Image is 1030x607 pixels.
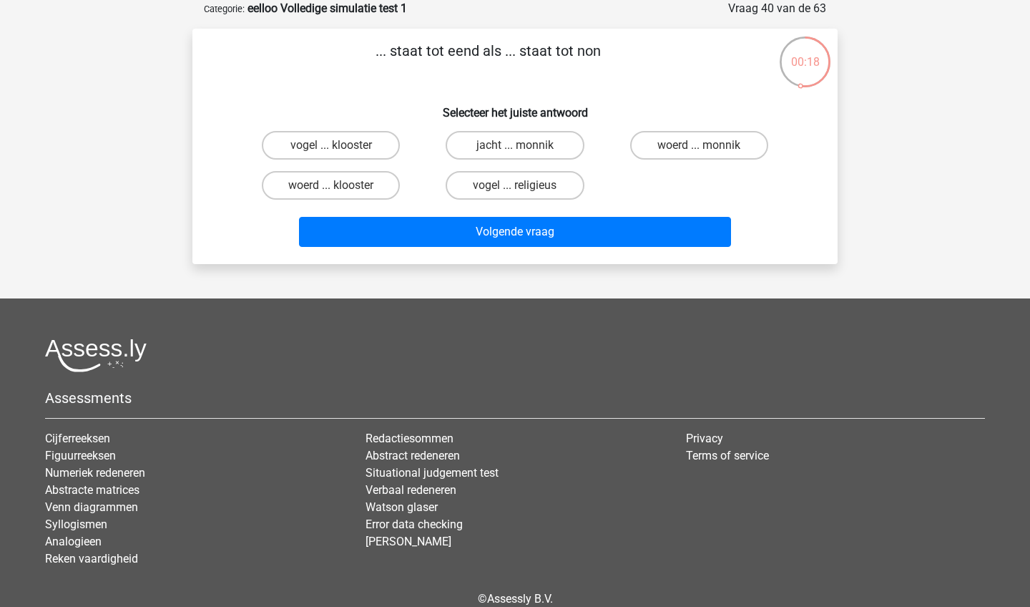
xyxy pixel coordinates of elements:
[247,1,407,15] strong: eelloo Volledige simulatie test 1
[299,217,732,247] button: Volgende vraag
[45,466,145,480] a: Numeriek redeneren
[45,500,138,514] a: Venn diagrammen
[366,466,499,480] a: Situational judgement test
[686,449,769,462] a: Terms of service
[262,131,400,160] label: vogel ... klooster
[446,131,584,160] label: jacht ... monnik
[366,449,460,462] a: Abstract redeneren
[366,518,463,531] a: Error data checking
[778,35,832,71] div: 00:18
[45,389,985,407] h5: Assessments
[45,449,116,462] a: Figuurreeksen
[215,94,815,120] h6: Selecteer het juiste antwoord
[366,535,451,548] a: [PERSON_NAME]
[446,171,584,200] label: vogel ... religieus
[45,518,107,531] a: Syllogismen
[262,171,400,200] label: woerd ... klooster
[366,432,453,445] a: Redactiesommen
[204,4,245,14] small: Categorie:
[45,483,139,497] a: Abstracte matrices
[487,592,553,606] a: Assessly B.V.
[630,131,768,160] label: woerd ... monnik
[686,432,723,445] a: Privacy
[45,432,110,445] a: Cijferreeksen
[215,40,761,83] p: ... staat tot eend als ... staat tot non
[45,535,102,548] a: Analogieen
[366,483,456,497] a: Verbaal redeneren
[366,500,438,514] a: Watson glaser
[45,552,138,565] a: Reken vaardigheid
[45,339,147,372] img: Assessly logo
